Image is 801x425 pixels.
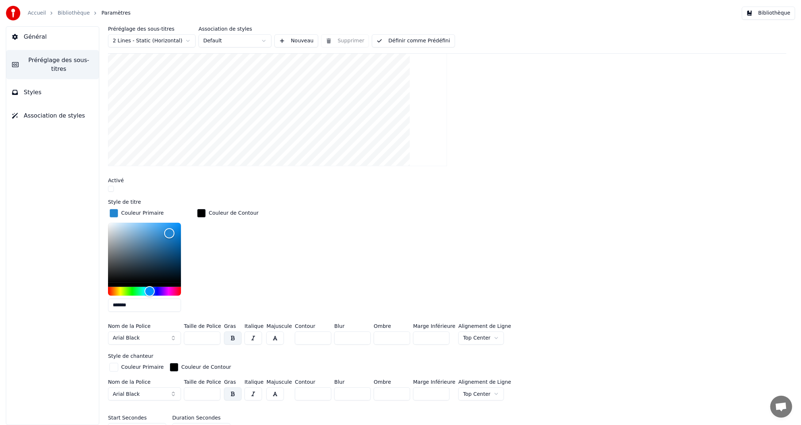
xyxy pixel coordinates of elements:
span: Association de styles [24,111,85,120]
a: Ouvrir le chat [770,396,792,418]
div: Color [108,223,181,283]
label: Nom de la Police [108,379,181,384]
button: Couleur Primaire [108,361,165,373]
label: Nom de la Police [108,323,181,329]
label: Duration Secondes [172,415,221,420]
nav: breadcrumb [28,9,131,17]
label: Alignement de Ligne [458,379,511,384]
label: Contour [295,323,331,329]
button: Styles [6,82,99,103]
label: Italique [244,379,263,384]
a: Accueil [28,9,46,17]
label: Gras [224,323,242,329]
div: Couleur de Contour [181,364,231,371]
div: Couleur Primaire [121,210,164,217]
span: Styles [24,88,42,97]
button: Couleur de Contour [168,361,233,373]
span: Arial Black [113,391,140,398]
div: Hue [108,287,181,296]
label: Majuscule [266,379,292,384]
span: Arial Black [113,334,140,342]
label: Association de styles [199,26,272,31]
label: Contour [295,379,331,384]
button: Bibliothèque [742,7,795,20]
label: Marge Inférieure [413,379,455,384]
label: Activé [108,178,124,183]
img: youka [6,6,20,20]
span: Préréglage des sous-titres [24,56,93,73]
label: Majuscule [266,323,292,329]
label: Marge Inférieure [413,323,455,329]
span: Général [24,32,47,41]
label: Blur [334,379,371,384]
span: Paramètres [101,9,131,17]
button: Définir comme Prédéfini [372,34,455,47]
label: Taille de Police [184,379,221,384]
button: Préréglage des sous-titres [6,50,99,79]
a: Bibliothèque [58,9,90,17]
label: Start Secondes [108,415,147,420]
button: Nouveau [274,34,318,47]
div: Couleur de Contour [209,210,259,217]
label: Alignement de Ligne [458,323,511,329]
label: Style de chanteur [108,353,153,359]
label: Style de titre [108,199,141,204]
button: Couleur de Contour [196,207,260,219]
label: Ombre [374,379,410,384]
button: Général [6,27,99,47]
label: Gras [224,379,242,384]
label: Taille de Police [184,323,221,329]
label: Ombre [374,323,410,329]
label: Préréglage des sous-titres [108,26,196,31]
div: Couleur Primaire [121,364,164,371]
label: Blur [334,323,371,329]
label: Italique [244,323,263,329]
button: Couleur Primaire [108,207,165,219]
button: Association de styles [6,106,99,126]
